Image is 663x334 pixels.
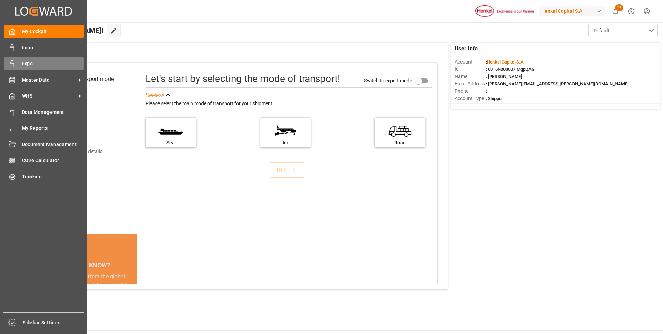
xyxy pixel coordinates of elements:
span: 31 [615,4,623,11]
div: Road [378,139,422,147]
button: Help Center [623,3,639,19]
span: Hello [PERSON_NAME]! [29,24,103,37]
span: Account [455,58,486,66]
span: My Reports [22,125,84,132]
div: NEXT [277,166,298,174]
div: Air [264,139,307,147]
span: My Cockpit [22,28,84,35]
span: Expo [22,60,84,67]
div: See less [146,91,164,100]
a: Data Management [4,105,84,119]
div: Please select the main mode of transport for your shipment. [146,100,432,108]
img: Henkel%20logo.jpg_1689854090.jpg [475,5,534,17]
span: Data Management [22,109,84,116]
span: Phone [455,87,486,95]
a: Expo [4,57,84,70]
button: open menu [588,24,658,37]
span: Default [594,27,609,34]
span: Master Data [22,76,77,84]
span: : Shipper [486,96,503,101]
span: : [PERSON_NAME][EMAIL_ADDRESS][PERSON_NAME][DOMAIN_NAME] [486,81,629,86]
a: Impo [4,41,84,54]
button: next slide / item [128,273,137,314]
span: Impo [22,44,84,51]
a: Document Management [4,137,84,151]
span: Sidebar Settings [23,319,85,326]
button: show 31 new notifications [608,3,623,19]
span: : — [486,89,491,94]
span: Tracking [22,173,84,181]
div: Let's start by selecting the mode of transport! [146,72,340,86]
span: : 0016N000007IMgpQAG [486,67,535,72]
span: Name [455,73,486,80]
div: Sea [149,139,192,147]
button: NEXT [270,162,304,178]
div: Add shipping details [59,148,102,155]
span: Switch to expert mode [364,77,412,83]
span: : [486,59,524,65]
span: User Info [455,44,478,53]
span: Account Type [455,95,486,102]
a: My Reports [4,122,84,135]
a: Tracking [4,170,84,183]
span: CO2e Calculator [22,157,84,164]
a: My Cockpit [4,25,84,38]
a: CO2e Calculator [4,154,84,167]
button: Henkel Capital S.A [539,5,608,18]
span: : [PERSON_NAME] [486,74,522,79]
span: Henkel Capital S.A [487,59,524,65]
span: WHS [22,92,77,100]
span: Email Address [455,80,486,87]
span: Id [455,66,486,73]
div: Henkel Capital S.A [539,6,605,16]
span: Document Management [22,141,84,148]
